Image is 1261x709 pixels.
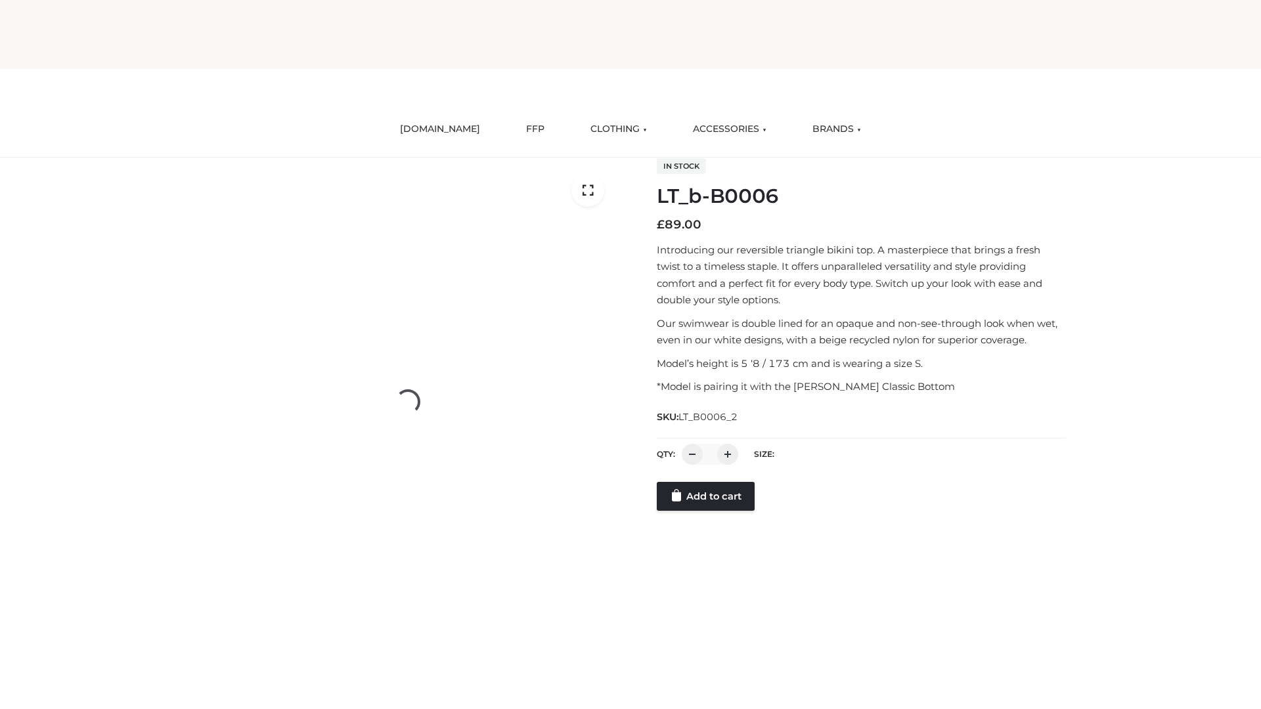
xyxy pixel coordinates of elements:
a: FFP [516,115,554,144]
span: SKU: [657,409,739,425]
a: Add to cart [657,482,755,511]
a: CLOTHING [581,115,657,144]
p: Our swimwear is double lined for an opaque and non-see-through look when wet, even in our white d... [657,315,1066,349]
a: ACCESSORIES [683,115,776,144]
label: QTY: [657,449,675,459]
h1: LT_b-B0006 [657,184,1066,208]
a: [DOMAIN_NAME] [390,115,490,144]
p: *Model is pairing it with the [PERSON_NAME] Classic Bottom [657,378,1066,395]
span: In stock [657,158,706,174]
a: BRANDS [803,115,871,144]
p: Introducing our reversible triangle bikini top. A masterpiece that brings a fresh twist to a time... [657,242,1066,309]
bdi: 89.00 [657,217,701,232]
p: Model’s height is 5 ‘8 / 173 cm and is wearing a size S. [657,355,1066,372]
span: LT_B0006_2 [678,411,738,423]
label: Size: [754,449,774,459]
span: £ [657,217,665,232]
